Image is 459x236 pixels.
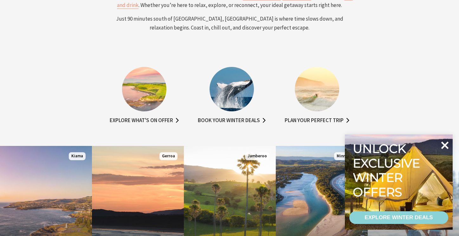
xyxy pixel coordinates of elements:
[353,141,423,199] div: Unlock exclusive winter offers
[69,152,86,160] span: Kiama
[159,152,178,160] span: Gerroa
[116,15,343,31] span: Just 90 minutes south of [GEOGRAPHIC_DATA], [GEOGRAPHIC_DATA] is where time slows down, and relax...
[334,152,361,160] span: Minnamurra
[110,116,179,125] a: Explore what's on offer
[245,152,269,160] span: Jamberoo
[285,116,349,125] a: Plan your perfect trip
[198,116,266,125] a: Book your winter deals
[365,211,433,224] div: EXPLORE WINTER DEALS
[139,2,342,9] span: . Whether you’re here to relax, explore, or reconnect, your ideal getaway starts right here.
[349,211,448,224] a: EXPLORE WINTER DEALS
